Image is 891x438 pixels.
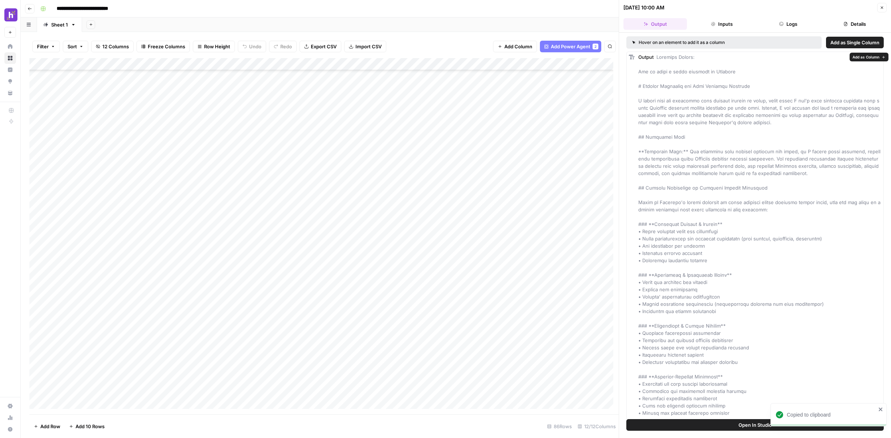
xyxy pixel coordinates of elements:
span: Freeze Columns [148,43,185,50]
div: 12/12 Columns [575,421,619,432]
div: [DATE] 10:00 AM [623,4,664,11]
a: Insights [4,64,16,76]
a: Opportunities [4,76,16,87]
button: Sort [63,41,88,52]
span: Sort [68,43,77,50]
span: Output [638,54,654,60]
button: Add Power Agent2 [540,41,601,52]
button: Logs [757,18,820,30]
button: Row Height [193,41,235,52]
a: Browse [4,52,16,64]
button: Workspace: Homebase [4,6,16,24]
div: Hover on an element to add it as a column [632,39,770,46]
span: Redo [280,43,292,50]
button: Output [623,18,687,30]
button: Open In Studio [626,419,884,431]
span: Undo [249,43,261,50]
span: 2 [594,44,597,49]
div: Copied to clipboard [787,411,876,418]
div: 86 Rows [544,421,575,432]
button: Freeze Columns [137,41,190,52]
img: Homebase Logo [4,8,17,21]
button: Redo [269,41,297,52]
span: Add Row [40,423,60,430]
span: Import CSV [355,43,382,50]
div: 2 [593,44,598,49]
a: Sheet 1 [37,17,82,32]
span: Filter [37,43,49,50]
span: Add as Single Column [830,39,879,46]
button: Add as Single Column [826,37,884,48]
button: Import CSV [344,41,386,52]
button: Inputs [690,18,753,30]
button: Add 10 Rows [65,421,109,432]
a: Usage [4,412,16,423]
button: Add Row [29,421,65,432]
button: 12 Columns [91,41,134,52]
button: Undo [238,41,266,52]
span: Add Column [504,43,532,50]
div: Sheet 1 [51,21,68,28]
span: Open In Studio [739,421,772,429]
a: Home [4,41,16,52]
button: Add Column [493,41,537,52]
span: Export CSV [311,43,337,50]
button: Filter [32,41,60,52]
span: Add Power Agent [551,43,590,50]
button: Export CSV [300,41,341,52]
a: Settings [4,400,16,412]
button: Help + Support [4,423,16,435]
a: Your Data [4,87,16,99]
span: 12 Columns [102,43,129,50]
span: Add 10 Rows [76,423,105,430]
span: Row Height [204,43,230,50]
button: close [878,406,883,412]
button: Details [823,18,887,30]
